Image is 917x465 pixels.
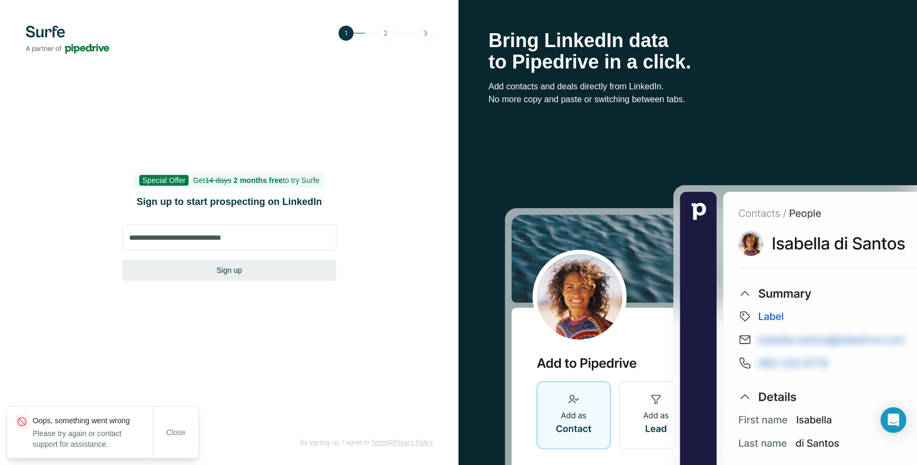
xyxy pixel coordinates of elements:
img: Step 1 [339,26,433,41]
div: Open Intercom Messenger [881,407,906,433]
b: 2 months free [234,176,283,185]
span: Close [167,427,186,438]
button: Close [159,423,193,442]
a: Terms [371,439,389,446]
img: Surfe's logo [26,26,109,54]
span: & [388,439,393,446]
p: Oops, something went wrong [33,415,153,426]
button: Sign up [122,260,336,281]
s: 14 days [205,176,231,185]
span: By signing up, I agree to [300,439,369,446]
span: Special Offer [139,175,189,186]
img: Surfe Stock Photo - Selling good vibes [505,184,917,465]
span: Get to try Surfe [193,176,319,185]
p: Please try again or contact support for assistance. [33,428,153,449]
h1: Bring LinkedIn data to Pipedrive in a click. [488,30,887,73]
a: Privacy Policy [393,439,433,446]
h1: Sign up to start prospecting on LinkedIn [122,194,336,209]
p: Add contacts and deals directly from LinkedIn. [488,80,887,93]
p: No more copy and paste or switching between tabs. [488,93,887,106]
